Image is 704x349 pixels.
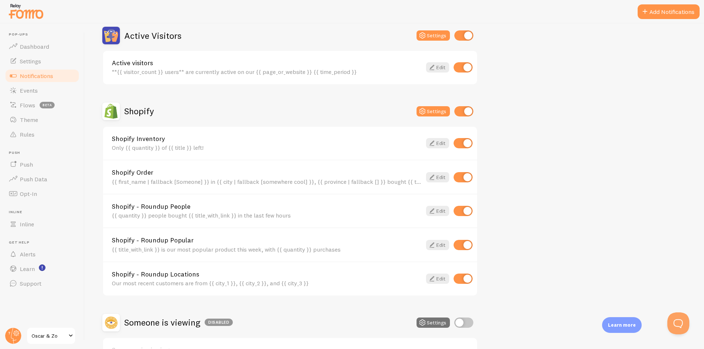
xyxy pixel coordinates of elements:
[608,322,636,328] p: Learn more
[112,212,422,219] div: {{ quantity }} people bought {{ title_with_link }} in the last few hours
[4,172,80,186] a: Push Data
[112,169,422,176] a: Shopify Order
[4,98,80,112] a: Flows beta
[9,32,80,37] span: Pop-ups
[20,220,34,228] span: Inline
[26,327,76,345] a: Oscar & Zo
[417,318,450,328] button: Settings
[4,157,80,172] a: Push
[426,172,449,182] a: Edit
[205,319,233,326] div: Disabled
[426,62,449,73] a: Edit
[124,317,233,328] h2: Someone is viewing
[112,60,422,66] a: Active visitors
[112,237,422,244] a: Shopify - Roundup Popular
[20,175,47,183] span: Push Data
[102,314,120,331] img: Someone is viewing
[4,217,80,231] a: Inline
[4,186,80,201] a: Opt-In
[667,312,689,334] iframe: Help Scout Beacon - Open
[426,240,449,250] a: Edit
[8,2,44,21] img: fomo-relay-logo-orange.svg
[9,151,80,155] span: Push
[4,68,80,83] a: Notifications
[40,102,55,108] span: beta
[20,161,33,168] span: Push
[112,178,422,185] div: {{ first_name | fallback [Someone] }} in {{ city | fallback [somewhere cool] }}, {{ province | fa...
[4,127,80,142] a: Rules
[417,106,450,116] button: Settings
[4,247,80,261] a: Alerts
[20,131,34,138] span: Rules
[20,57,41,65] span: Settings
[102,103,120,120] img: Shopify
[4,39,80,54] a: Dashboard
[20,43,49,50] span: Dashboard
[426,206,449,216] a: Edit
[20,250,36,258] span: Alerts
[20,190,37,197] span: Opt-In
[112,246,422,253] div: {{ title_with_link }} is our most popular product this week, with {{ quantity }} purchases
[112,203,422,210] a: Shopify - Roundup People
[20,87,38,94] span: Events
[417,30,450,41] button: Settings
[112,135,422,142] a: Shopify Inventory
[602,317,642,333] div: Learn more
[4,54,80,68] a: Settings
[9,210,80,215] span: Inline
[20,265,35,272] span: Learn
[124,30,181,41] h2: Active Visitors
[112,144,422,151] div: Only {{ quantity }} of {{ title }} left!
[426,274,449,284] a: Edit
[4,261,80,276] a: Learn
[20,116,38,123] span: Theme
[20,72,53,79] span: Notifications
[112,280,422,286] div: Our most recent customers are from {{ city_1 }}, {{ city_2 }}, and {{ city_3 }}
[426,138,449,148] a: Edit
[32,331,66,340] span: Oscar & Zo
[4,276,80,291] a: Support
[124,105,154,117] h2: Shopify
[20,101,35,109] span: Flows
[39,264,45,271] svg: <p>Watch New Feature Tutorials!</p>
[112,68,422,75] div: **{{ visitor_count }} users** are currently active on our {{ page_or_website }} {{ time_period }}
[9,240,80,245] span: Get Help
[102,27,120,44] img: Active Visitors
[112,271,422,278] a: Shopify - Roundup Locations
[20,280,41,287] span: Support
[4,83,80,98] a: Events
[4,112,80,127] a: Theme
